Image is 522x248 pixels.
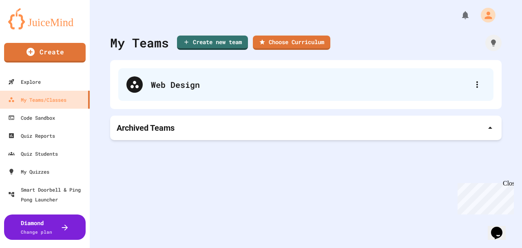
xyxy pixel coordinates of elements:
div: My Notifications [445,8,472,22]
iframe: chat widget [454,180,514,214]
div: Quiz Students [8,149,58,159]
button: DiamondChange plan [4,214,86,240]
div: Web Design [151,78,469,91]
iframe: chat widget [488,215,514,240]
div: Smart Doorbell & Ping Pong Launcher [8,185,86,204]
div: How it works [485,35,502,51]
div: Web Design [118,68,493,101]
div: My Teams/Classes [8,95,66,105]
div: My Quizzes [8,167,49,177]
div: Diamond [21,219,52,236]
div: Explore [8,77,41,87]
div: Quiz Reports [8,131,55,141]
a: Create [4,43,86,63]
div: My Account [472,6,498,25]
div: My Teams [110,34,169,52]
span: Change plan [21,229,52,235]
div: Code Sandbox [8,113,55,123]
p: Archived Teams [117,122,175,134]
a: Choose Curriculum [253,36,330,50]
a: Create new team [177,36,248,50]
img: logo-orange.svg [8,8,82,29]
div: Chat with us now!Close [3,3,56,52]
